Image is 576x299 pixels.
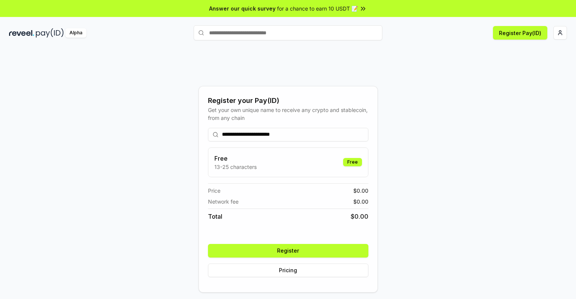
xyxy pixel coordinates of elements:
[65,28,86,38] div: Alpha
[353,187,368,195] span: $ 0.00
[351,212,368,221] span: $ 0.00
[209,5,276,12] span: Answer our quick survey
[277,5,358,12] span: for a chance to earn 10 USDT 📝
[208,106,368,122] div: Get your own unique name to receive any crypto and stablecoin, from any chain
[208,244,368,258] button: Register
[208,212,222,221] span: Total
[214,163,257,171] p: 13-25 characters
[36,28,64,38] img: pay_id
[208,198,239,205] span: Network fee
[214,154,257,163] h3: Free
[9,28,34,38] img: reveel_dark
[343,158,362,166] div: Free
[208,264,368,277] button: Pricing
[353,198,368,205] span: $ 0.00
[208,187,220,195] span: Price
[493,26,547,40] button: Register Pay(ID)
[208,95,368,106] div: Register your Pay(ID)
